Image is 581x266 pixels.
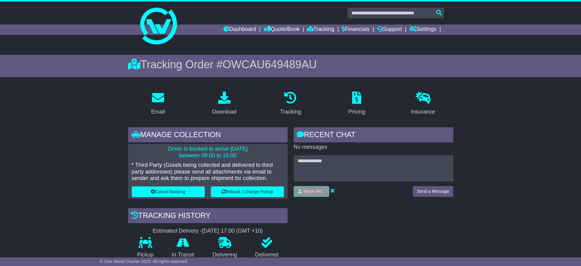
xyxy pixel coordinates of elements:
[147,89,169,118] a: Email
[128,127,288,144] div: Manage collection
[411,108,435,116] div: Insurance
[128,208,288,225] div: Tracking history
[344,89,369,118] a: Pricing
[246,252,288,258] p: Delivered
[410,24,436,35] a: Settings
[208,89,241,118] a: Download
[100,259,188,264] span: © One World Courier 2025. All rights reserved.
[132,186,205,197] button: Cancel Booking
[211,186,284,197] button: Rebook / Change Pickup
[204,252,246,258] p: Delivering
[263,24,300,35] a: Quote/Book
[276,89,305,118] a: Tracking
[407,89,439,118] a: Insurance
[132,146,284,159] p: Driver is booked to arrive [DATE] between 09:00 to 15:00
[151,108,165,116] div: Email
[307,24,334,35] a: Tracking
[280,108,301,116] div: Tracking
[128,228,288,234] div: Estimated Delivery -
[223,24,256,35] a: Dashboard
[377,24,402,35] a: Support
[342,24,370,35] a: Financials
[413,186,453,197] button: Send a Message
[348,108,365,116] div: Pricing
[294,144,453,151] p: No messages
[222,58,317,71] span: OWCAU649489AU
[212,108,237,116] div: Download
[163,252,204,258] p: In Transit
[128,58,453,71] div: Tracking Order #
[132,162,284,182] p: * Third Party (Goods being collected and delivered to third party addresses) please send all atta...
[128,252,163,258] p: Pickup
[202,228,263,234] div: [DATE] 17:00 (GMT +10)
[294,127,453,144] div: RECENT CHAT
